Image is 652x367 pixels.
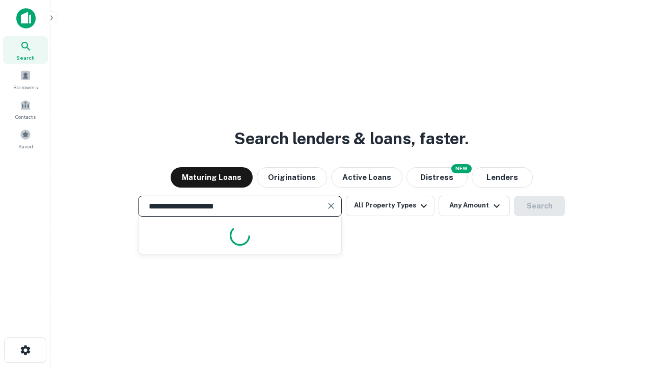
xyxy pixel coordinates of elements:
a: Saved [3,125,48,152]
button: Clear [324,199,338,213]
h3: Search lenders & loans, faster. [234,126,469,151]
button: Search distressed loans with lien and other non-mortgage details. [406,167,468,188]
div: NEW [451,164,472,173]
iframe: Chat Widget [601,285,652,334]
span: Saved [18,142,33,150]
span: Borrowers [13,83,38,91]
button: Lenders [472,167,533,188]
button: Any Amount [439,196,510,216]
button: Active Loans [331,167,402,188]
button: All Property Types [346,196,434,216]
span: Contacts [15,113,36,121]
button: Maturing Loans [171,167,253,188]
span: Search [16,54,35,62]
button: Originations [257,167,327,188]
img: capitalize-icon.png [16,8,36,29]
a: Borrowers [3,66,48,93]
a: Search [3,36,48,64]
a: Contacts [3,95,48,123]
